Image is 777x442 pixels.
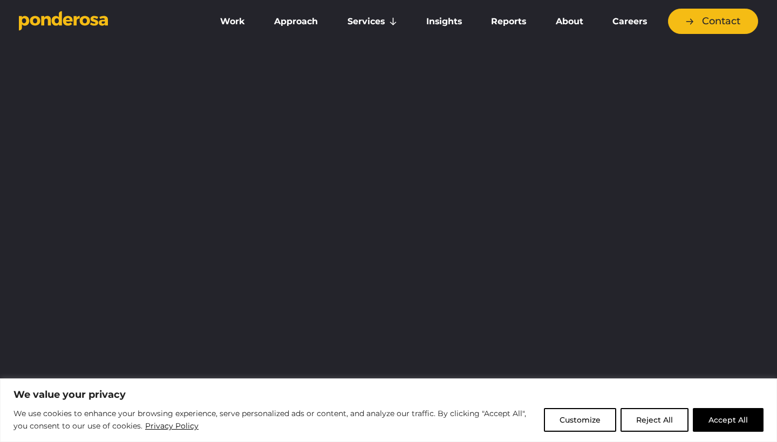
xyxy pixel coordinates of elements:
a: Go to homepage [19,11,192,32]
button: Reject All [621,408,689,432]
button: Accept All [693,408,764,432]
a: Reports [479,10,539,33]
a: Privacy Policy [145,419,199,432]
a: Insights [414,10,474,33]
a: Careers [600,10,659,33]
a: Contact [668,9,758,34]
p: We value your privacy [13,388,764,401]
a: Work [208,10,257,33]
a: Services [335,10,410,33]
p: We use cookies to enhance your browsing experience, serve personalized ads or content, and analyz... [13,408,536,433]
button: Customize [544,408,616,432]
a: Approach [262,10,330,33]
a: About [543,10,595,33]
